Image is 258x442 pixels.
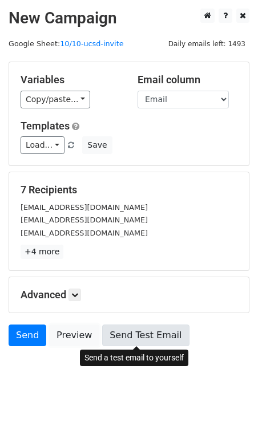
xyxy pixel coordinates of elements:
[21,289,237,301] h5: Advanced
[21,120,70,132] a: Templates
[164,38,249,50] span: Daily emails left: 1493
[9,9,249,28] h2: New Campaign
[9,325,46,346] a: Send
[164,39,249,48] a: Daily emails left: 1493
[9,39,124,48] small: Google Sheet:
[21,229,148,237] small: [EMAIL_ADDRESS][DOMAIN_NAME]
[138,74,237,86] h5: Email column
[21,245,63,259] a: +4 more
[80,350,188,366] div: Send a test email to yourself
[21,216,148,224] small: [EMAIL_ADDRESS][DOMAIN_NAME]
[21,91,90,108] a: Copy/paste...
[49,325,99,346] a: Preview
[21,184,237,196] h5: 7 Recipients
[21,136,64,154] a: Load...
[60,39,123,48] a: 10/10-ucsd-invite
[21,74,120,86] h5: Variables
[21,203,148,212] small: [EMAIL_ADDRESS][DOMAIN_NAME]
[102,325,189,346] a: Send Test Email
[82,136,112,154] button: Save
[201,387,258,442] iframe: Chat Widget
